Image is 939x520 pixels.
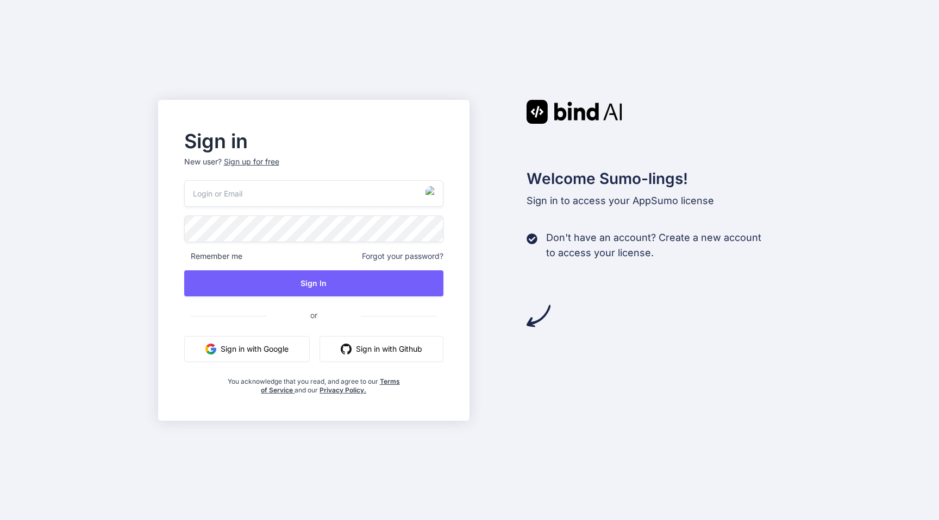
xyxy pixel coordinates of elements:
p: Sign in to access your AppSumo license [527,193,781,208]
button: Sign in with Github [320,336,443,362]
h2: Sign in [184,132,444,150]
span: Forgot your password? [362,251,443,262]
p: New user? [184,156,444,180]
span: or [267,302,361,328]
a: Privacy Policy. [320,386,366,394]
input: Login or Email [184,180,444,207]
img: KadeEmail [425,186,439,200]
button: Sign In [184,270,444,296]
a: Terms of Service [261,377,400,394]
img: Bind AI logo [527,100,622,124]
img: google [205,344,216,354]
img: github [341,344,352,354]
div: You acknowledge that you read, and agree to our and our [227,371,400,395]
span: Remember me [184,251,242,262]
button: Generate KadeEmail Address [425,186,440,201]
div: Sign up for free [224,156,279,167]
img: arrow [527,304,550,328]
p: Don't have an account? Create a new account to access your license. [546,230,761,261]
button: Sign in with Google [184,336,310,362]
h2: Welcome Sumo-lings! [527,167,781,190]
